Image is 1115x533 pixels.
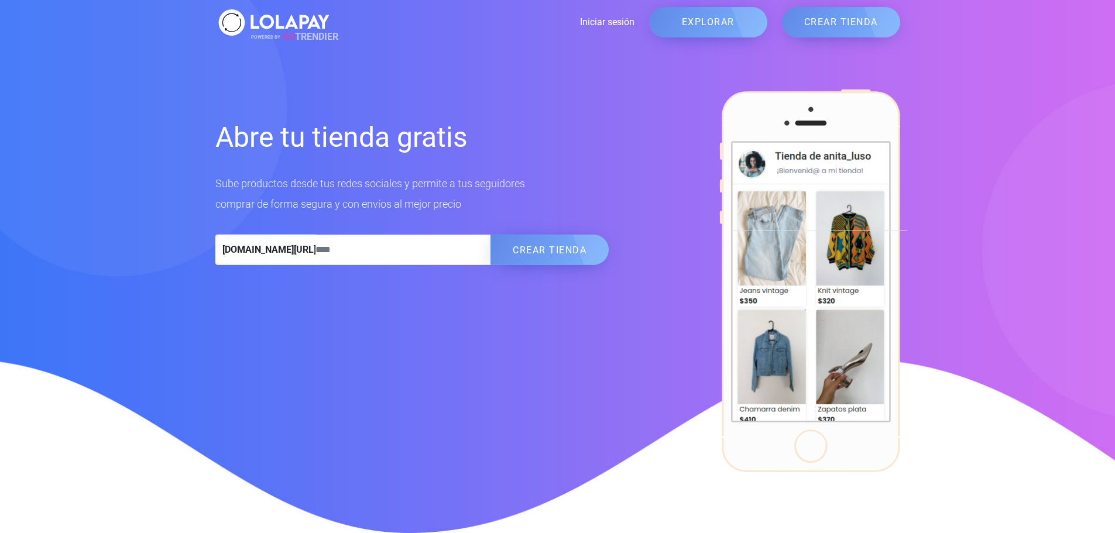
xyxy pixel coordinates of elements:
a: Iniciar sesión [332,15,634,29]
a: EXPLORAR [649,7,767,37]
img: smartphone.png [719,89,900,473]
a: CREAR TIENDA [782,7,900,37]
span: [DOMAIN_NAME][URL] [215,235,316,265]
span: GO [283,31,295,42]
span: POWERED BY [251,34,280,39]
p: Sube productos desde tus redes sociales y permite a tus seguidores comprar de forma segura y con ... [215,173,609,214]
h1: Abre tu tienda gratis [215,119,609,156]
span: TRENDIER [251,30,338,44]
img: logo_white.svg [215,6,332,39]
button: CREAR TIENDA [490,235,609,265]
